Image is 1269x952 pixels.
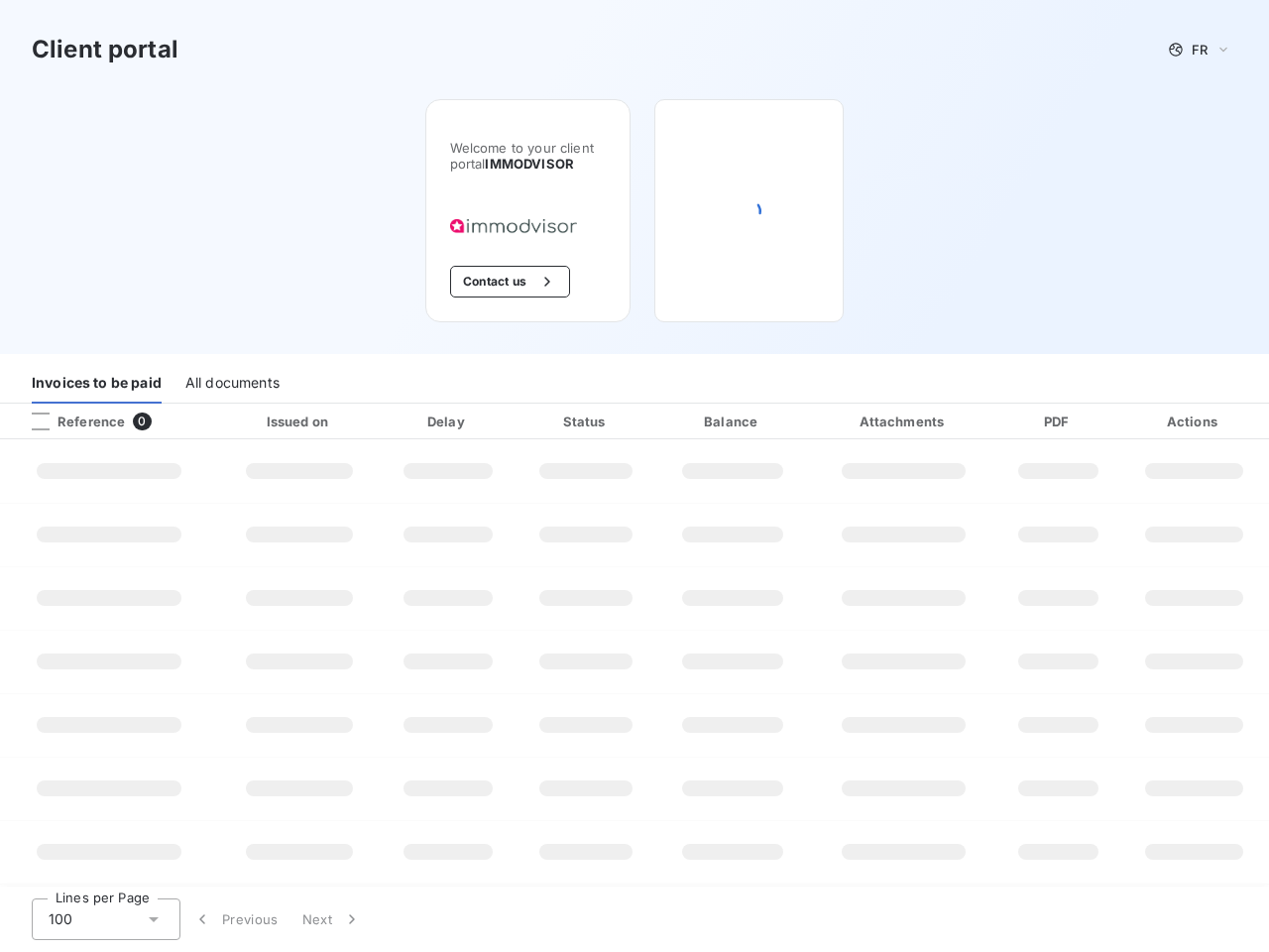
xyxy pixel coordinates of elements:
[450,219,577,234] img: Company logo
[133,413,151,430] span: 0
[32,362,162,404] div: Invoices to be paid
[290,898,374,940] button: Next
[385,412,512,431] div: Delay
[180,898,290,940] button: Previous
[485,156,574,172] span: IMMODVISOR
[813,412,993,431] div: Attachments
[1001,412,1114,431] div: PDF
[16,413,125,430] div: Reference
[660,412,806,431] div: Balance
[450,266,570,297] button: Contact us
[1192,42,1208,58] span: FR
[185,362,280,404] div: All documents
[450,140,606,172] span: Welcome to your client portal
[1123,412,1265,431] div: Actions
[222,412,377,431] div: Issued on
[519,412,652,431] div: Status
[32,32,178,67] h3: Client portal
[49,909,72,929] span: 100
